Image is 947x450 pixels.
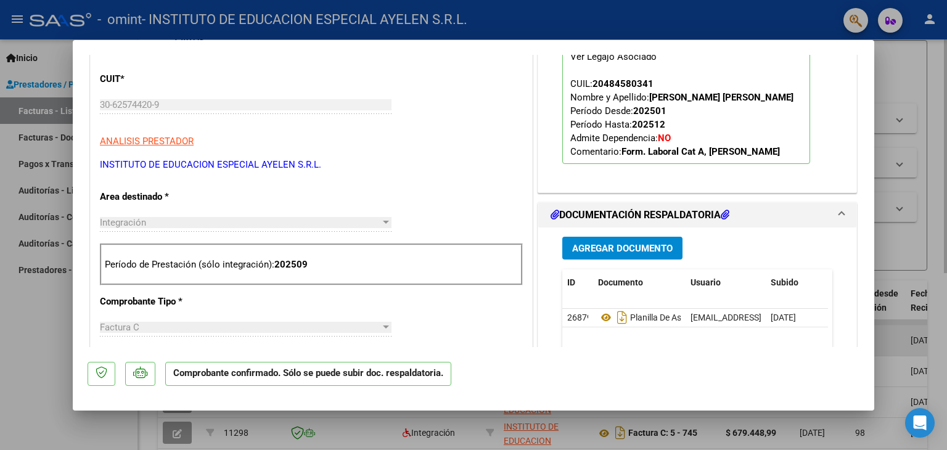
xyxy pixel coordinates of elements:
[598,313,734,322] span: Planilla De Asitencia [DATE]
[567,277,575,287] span: ID
[614,308,630,327] i: Descargar documento
[621,146,780,157] strong: Form. Laboral Cat A, [PERSON_NAME]
[570,146,780,157] span: Comentario:
[100,295,227,309] p: Comprobante Tipo *
[771,313,796,322] span: [DATE]
[598,277,643,287] span: Documento
[827,269,889,296] datatable-header-cell: Acción
[100,190,227,204] p: Area destinado *
[100,217,146,228] span: Integración
[100,158,523,172] p: INSTITUTO DE EDUCACION ESPECIAL AYELEN S.R.L.
[686,269,766,296] datatable-header-cell: Usuario
[766,269,827,296] datatable-header-cell: Subido
[165,362,451,386] p: Comprobante confirmado. Sólo se puede subir doc. respaldatoria.
[649,92,793,103] strong: [PERSON_NAME] [PERSON_NAME]
[551,208,729,223] h1: DOCUMENTACIÓN RESPALDATORIA
[562,32,810,164] p: Legajo preaprobado para Período de Prestación:
[570,78,793,157] span: CUIL: Nombre y Apellido: Período Desde: Período Hasta: Admite Dependencia:
[632,119,665,130] strong: 202512
[633,105,666,117] strong: 202501
[572,243,673,254] span: Agregar Documento
[100,72,227,86] p: CUIT
[274,259,308,270] strong: 202509
[562,237,683,260] button: Agregar Documento
[562,269,593,296] datatable-header-cell: ID
[567,313,592,322] span: 26879
[658,133,671,144] strong: NO
[100,136,194,147] span: ANALISIS PRESTADOR
[105,258,518,272] p: Período de Prestación (sólo integración):
[905,408,935,438] div: Open Intercom Messenger
[593,269,686,296] datatable-header-cell: Documento
[538,203,856,227] mat-expansion-panel-header: DOCUMENTACIÓN RESPALDATORIA
[592,77,654,91] div: 20484580341
[691,277,721,287] span: Usuario
[100,322,139,333] span: Factura C
[570,50,657,63] div: Ver Legajo Asociado
[771,277,798,287] span: Subido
